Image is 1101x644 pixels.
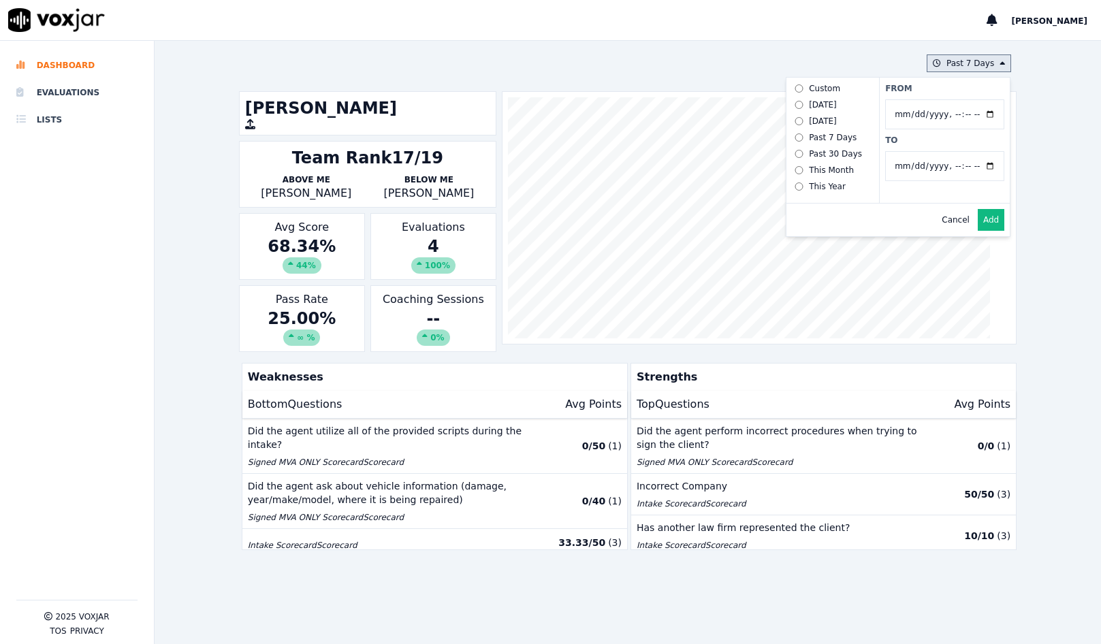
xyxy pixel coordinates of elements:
img: voxjar logo [8,8,105,32]
button: TOS [50,626,66,637]
button: Privacy [70,626,104,637]
div: This Year [809,181,846,192]
p: Signed MVA ONLY Scorecard Scorecard [248,512,528,523]
p: 0 / 0 [978,439,995,453]
button: Did the agent perform incorrect procedures when trying to sign the client? Signed MVA ONLY Scorec... [631,419,1016,474]
div: 100 % [411,257,456,274]
input: This Month [795,166,803,175]
div: -- [377,308,490,346]
p: ( 1 ) [608,494,622,508]
div: Custom [809,83,840,94]
div: 0% [417,329,449,346]
input: This Year [795,182,803,191]
div: Past 7 Days [809,132,857,143]
button: [PERSON_NAME] [1011,12,1101,29]
p: ( 3 ) [997,487,1010,501]
p: 33.33 / 50 [558,536,605,549]
div: 44 % [283,257,321,274]
div: Pass Rate [239,285,365,352]
button: Cancel [942,214,970,225]
label: To [885,135,1004,146]
input: [DATE] [795,117,803,126]
p: Weaknesses [242,364,622,391]
p: 0 / 50 [582,439,605,453]
div: 25.00 % [245,308,359,346]
p: [PERSON_NAME] [245,185,368,202]
div: Coaching Sessions [370,285,496,352]
p: Did the agent utilize all of the provided scripts during the intake? [248,424,528,451]
p: Strengths [631,364,1010,391]
p: Avg Points [565,396,622,413]
div: Team Rank 17/19 [292,147,443,169]
p: Below Me [368,174,490,185]
p: Top Questions [637,396,709,413]
span: [PERSON_NAME] [1011,16,1087,26]
p: Has another law firm represented the client? [637,521,917,534]
p: Signed MVA ONLY Scorecard Scorecard [637,457,917,468]
button: Did the agent ask about vehicle information (damage, year/make/model, where it is being repaired)... [242,474,627,529]
p: ( 3 ) [997,529,1010,543]
div: Past 30 Days [809,148,862,159]
p: Intake Scorecard Scorecard [637,498,917,509]
a: Dashboard [16,52,138,79]
div: 4 [377,236,490,274]
p: 0 / 40 [582,494,605,508]
a: Evaluations [16,79,138,106]
div: ∞ % [283,329,320,346]
p: ( 1 ) [997,439,1010,453]
p: Did the agent perform incorrect procedures when trying to sign the client? [637,424,917,451]
h1: [PERSON_NAME] [245,97,490,119]
div: [DATE] [809,99,837,110]
p: Bottom Questions [248,396,342,413]
p: Above Me [245,174,368,185]
button: Past 7 Days Custom [DATE] [DATE] Past 7 Days Past 30 Days This Month This Year From To Cancel Add [927,54,1011,72]
p: Avg Points [954,396,1010,413]
div: Evaluations [370,213,496,280]
p: Incorrect Company [637,479,917,493]
p: 50 / 50 [964,487,994,501]
p: ( 3 ) [608,536,622,549]
p: ( 1 ) [608,439,622,453]
div: 68.34 % [245,236,359,274]
input: [DATE] [795,101,803,110]
p: 10 / 10 [964,529,994,543]
div: Avg Score [239,213,365,280]
input: Past 7 Days [795,133,803,142]
p: Intake Scorecard Scorecard [248,540,528,551]
p: Signed MVA ONLY Scorecard Scorecard [248,457,528,468]
label: From [885,83,1004,94]
p: [PERSON_NAME] [368,185,490,202]
button: Did the agent utilize all of the provided scripts during the intake? Signed MVA ONLY ScorecardSco... [242,419,627,474]
button: Has another law firm represented the client? Intake ScorecardScorecard 10/10 (3) [631,515,1016,557]
p: 2025 Voxjar [55,611,109,622]
p: Intake Scorecard Scorecard [637,540,917,551]
button: Intake ScorecardScorecard 33.33/50 (3) [242,529,627,557]
p: Did the agent ask about vehicle information (damage, year/make/model, where it is being repaired) [248,479,528,506]
button: Incorrect Company Intake ScorecardScorecard 50/50 (3) [631,474,1016,515]
a: Lists [16,106,138,133]
input: Custom [795,84,803,93]
button: Add [978,209,1004,231]
div: This Month [809,165,854,176]
div: [DATE] [809,116,837,127]
input: Past 30 Days [795,150,803,159]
